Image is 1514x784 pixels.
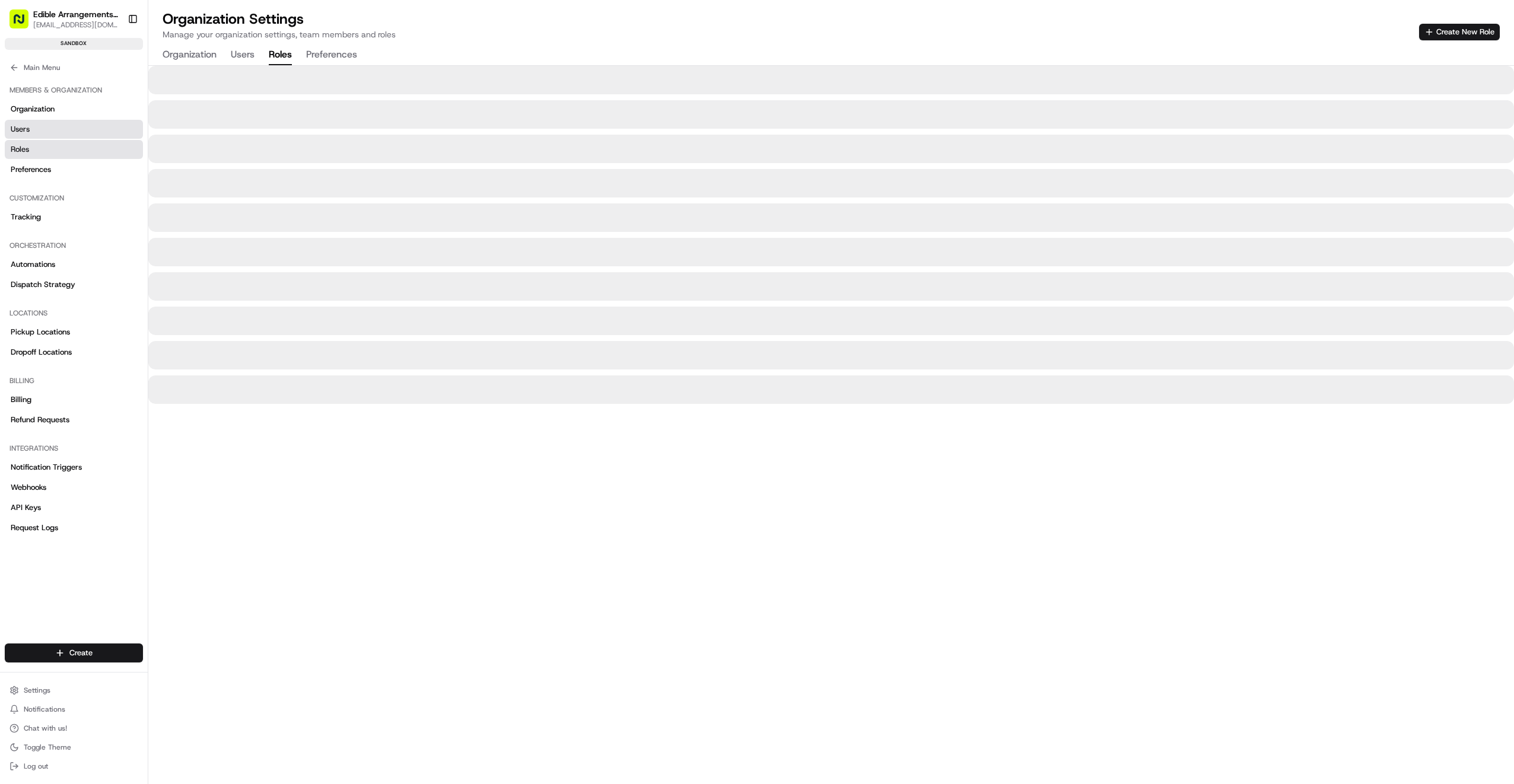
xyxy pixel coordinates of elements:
div: Members & Organization [5,81,143,100]
span: API Keys [11,502,41,513]
button: Settings [5,682,143,699]
span: Organization [11,104,55,114]
a: Powered byPylon [84,200,144,210]
span: Notifications [24,705,65,714]
span: Dispatch Strategy [11,279,75,290]
div: Billing [5,371,143,390]
button: [EMAIL_ADDRESS][DOMAIN_NAME] [33,20,118,30]
button: Log out [5,758,143,775]
div: 💻 [100,173,110,183]
a: Tracking [5,208,143,227]
span: API Documentation [112,172,190,184]
span: Billing [11,394,31,405]
button: Create New Role [1419,24,1500,40]
button: Start new chat [202,117,216,131]
a: Pickup Locations [5,323,143,342]
button: Create [5,643,143,662]
span: Knowledge Base [24,172,91,184]
button: Organization [163,45,217,65]
a: Request Logs [5,518,143,537]
a: Organization [5,100,143,119]
a: Preferences [5,160,143,179]
span: Notification Triggers [11,462,82,473]
button: Users [231,45,255,65]
span: Tracking [11,212,41,222]
button: Main Menu [5,59,143,76]
span: Chat with us! [24,724,67,733]
span: Dropoff Locations [11,347,72,358]
span: Settings [24,686,50,695]
span: Request Logs [11,522,58,533]
div: 📗 [12,173,21,183]
button: Toggle Theme [5,739,143,756]
a: Refund Requests [5,410,143,429]
a: Notification Triggers [5,458,143,477]
div: Locations [5,304,143,323]
a: Users [5,120,143,139]
a: 💻API Documentation [96,167,195,189]
a: 📗Knowledge Base [7,167,96,189]
span: Refund Requests [11,415,69,425]
a: API Keys [5,498,143,517]
div: Start new chat [40,113,195,125]
button: Preferences [306,45,357,65]
span: Log out [24,761,48,771]
span: Users [11,124,30,135]
button: Chat with us! [5,720,143,737]
p: Manage your organization settings, team members and roles [163,28,396,40]
div: sandbox [5,38,143,50]
div: Orchestration [5,236,143,255]
a: Billing [5,390,143,409]
img: 1736555255976-a54dd68f-1ca7-489b-9aae-adbdc363a1c4 [12,113,33,135]
a: Dropoff Locations [5,343,143,362]
div: Customization [5,189,143,208]
button: Edible Arrangements API Sandbox [33,8,118,20]
button: Edible Arrangements API Sandbox[EMAIL_ADDRESS][DOMAIN_NAME] [5,5,123,33]
span: Create [69,648,93,658]
h1: Organization Settings [163,9,396,28]
a: Roles [5,140,143,159]
input: Clear [31,77,196,89]
a: Webhooks [5,478,143,497]
a: Automations [5,255,143,274]
div: Integrations [5,439,143,458]
span: Automations [11,259,55,270]
p: Welcome 👋 [12,47,216,66]
button: Notifications [5,701,143,718]
span: Pickup Locations [11,327,70,337]
span: Preferences [11,164,51,175]
a: Dispatch Strategy [5,275,143,294]
img: Nash [12,12,36,36]
button: Roles [269,45,292,65]
span: Webhooks [11,482,46,493]
span: Roles [11,144,29,155]
div: We're available if you need us! [40,125,150,135]
span: Pylon [118,201,144,210]
span: Toggle Theme [24,742,71,752]
span: Main Menu [24,63,60,72]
